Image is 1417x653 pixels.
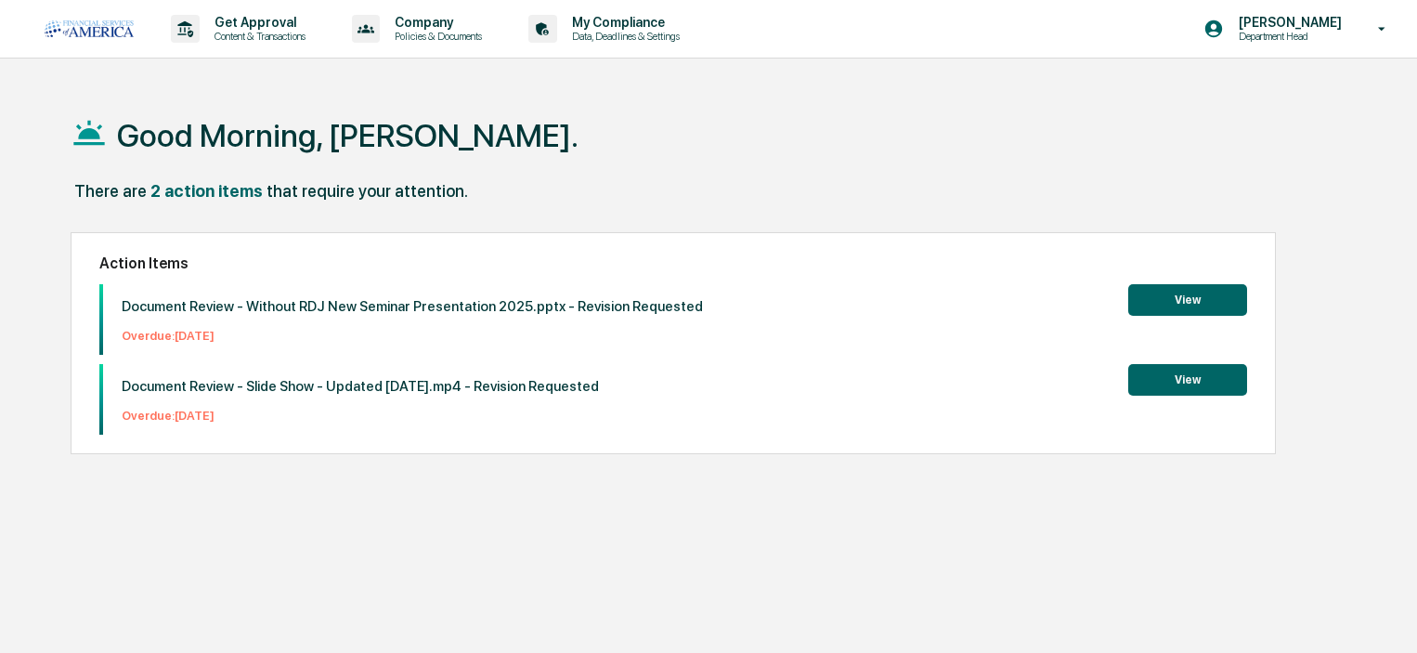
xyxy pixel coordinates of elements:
[380,30,491,43] p: Policies & Documents
[99,255,1247,272] h2: Action Items
[1224,15,1351,30] p: [PERSON_NAME]
[122,378,599,395] p: Document Review - Slide Show - Updated [DATE].mp4 - Revision Requested
[1128,370,1247,387] a: View
[122,329,703,343] p: Overdue: [DATE]
[266,181,468,201] div: that require your attention.
[557,30,689,43] p: Data, Deadlines & Settings
[557,15,689,30] p: My Compliance
[74,181,147,201] div: There are
[117,117,578,154] h1: Good Morning, [PERSON_NAME].
[45,20,134,37] img: logo
[200,15,315,30] p: Get Approval
[1128,364,1247,396] button: View
[1128,290,1247,307] a: View
[380,15,491,30] p: Company
[122,409,599,423] p: Overdue: [DATE]
[122,298,703,315] p: Document Review - Without RDJ New Seminar Presentation 2025.pptx - Revision Requested
[200,30,315,43] p: Content & Transactions
[1128,284,1247,316] button: View
[1224,30,1351,43] p: Department Head
[150,181,263,201] div: 2 action items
